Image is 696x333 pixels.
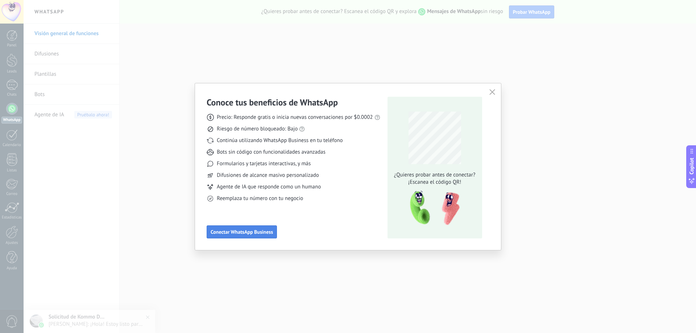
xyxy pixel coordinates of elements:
[404,189,461,228] img: qr-pic-1x.png
[211,229,273,234] span: Conectar WhatsApp Business
[217,172,319,179] span: Difusiones de alcance masivo personalizado
[217,114,373,121] span: Precio: Responde gratis o inicia nuevas conversaciones por $0.0002
[392,171,477,179] span: ¿Quieres probar antes de conectar?
[207,97,338,108] h3: Conoce tus beneficios de WhatsApp
[217,183,321,191] span: Agente de IA que responde como un humano
[688,158,695,174] span: Copilot
[207,225,277,238] button: Conectar WhatsApp Business
[217,195,303,202] span: Reemplaza tu número con tu negocio
[217,125,298,133] span: Riesgo de número bloqueado: Bajo
[392,179,477,186] span: ¡Escanea el código QR!
[217,137,343,144] span: Continúa utilizando WhatsApp Business en tu teléfono
[217,149,326,156] span: Bots sin código con funcionalidades avanzadas
[217,160,311,167] span: Formularios y tarjetas interactivas, y más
